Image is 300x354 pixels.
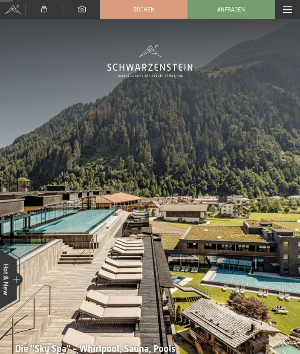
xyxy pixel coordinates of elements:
[101,0,187,18] a: Buchen
[15,343,176,354] span: Die "Sky Spa" - Whirlpool, Sauna, Pools
[3,264,11,295] span: Hot & New
[133,6,155,13] span: Buchen
[188,0,274,18] a: Anfragen
[217,6,245,13] span: Anfragen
